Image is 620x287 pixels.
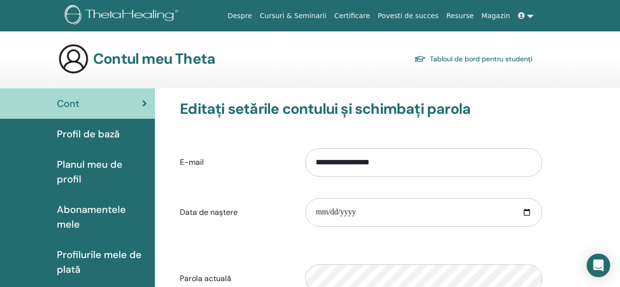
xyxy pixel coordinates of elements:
img: generic-user-icon.jpg [58,43,89,75]
span: Abonamentele mele [57,202,147,232]
a: Despre [223,7,256,25]
span: Profil de bază [57,127,120,141]
a: Magazin [477,7,514,25]
img: graduation-cap.svg [414,55,426,63]
label: E-mail [173,153,298,172]
img: logo.png [65,5,182,27]
h3: Contul meu Theta [93,50,215,68]
span: Profilurile mele de plată [57,247,147,277]
a: Povesti de succes [374,7,443,25]
div: Open Intercom Messenger [587,254,610,277]
a: Tabloul de bord pentru studenți [414,52,533,66]
label: Data de naștere [173,203,298,222]
a: Resurse [443,7,478,25]
a: Cursuri & Seminarii [256,7,330,25]
h3: Editați setările contului și schimbați parola [180,100,542,118]
span: Planul meu de profil [57,157,147,186]
span: Cont [57,96,79,111]
a: Certificare [330,7,374,25]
